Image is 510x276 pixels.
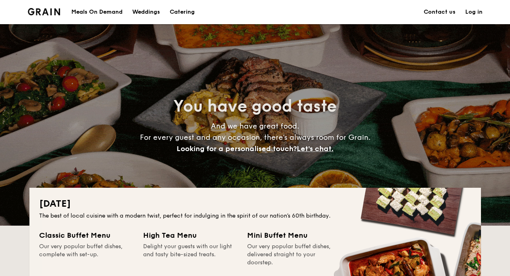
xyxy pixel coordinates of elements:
div: Our very popular buffet dishes, delivered straight to your doorstep. [247,243,341,267]
div: Delight your guests with our light and tasty bite-sized treats. [143,243,237,267]
div: The best of local cuisine with a modern twist, perfect for indulging in the spirit of our nation’... [39,212,471,220]
span: Looking for a personalised touch? [177,144,297,153]
span: Let's chat. [297,144,333,153]
div: Classic Buffet Menu [39,230,133,241]
span: And we have great food. For every guest and any occasion, there’s always room for Grain. [140,122,371,153]
a: Logotype [28,8,60,15]
div: Mini Buffet Menu [247,230,341,241]
h2: [DATE] [39,197,471,210]
span: You have good taste [173,97,337,116]
img: Grain [28,8,60,15]
div: Our very popular buffet dishes, complete with set-up. [39,243,133,267]
div: High Tea Menu [143,230,237,241]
